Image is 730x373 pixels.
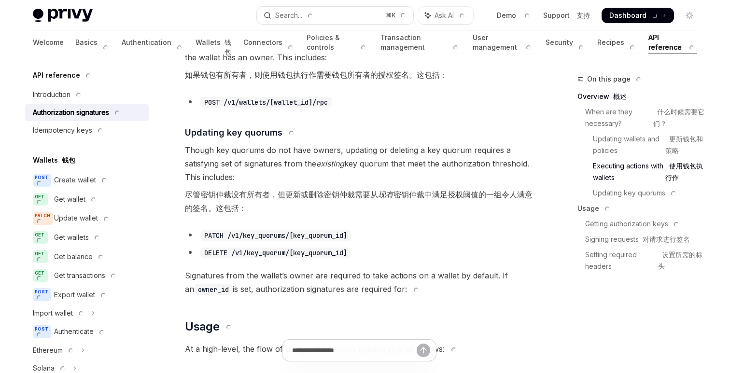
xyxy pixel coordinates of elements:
a: When are they necessary? 什么时候需要它们？ [577,104,705,131]
a: Wallets 钱包 [196,31,232,54]
code: DELETE /v1/key_quorum/[key_quorum_id] [200,248,351,258]
a: User management [473,31,534,54]
code: PATCH /v1/key_quorums/[key_quorum_id] [200,230,351,241]
a: Welcome [33,31,64,54]
img: light logo [33,9,93,22]
font: 概述 [613,92,627,100]
div: Introduction [33,89,83,100]
em: 现有 [378,190,393,199]
font: 使用钱包执行作 [665,162,703,181]
button: Send message [417,344,430,357]
span: Usage [185,319,233,334]
a: Authorization signatures [25,104,149,121]
font: 钱包 [62,156,75,164]
a: Basics [75,31,110,54]
a: Support 支持 [543,11,590,20]
a: API reference [648,31,697,54]
a: Recipes [597,31,637,54]
a: Setting required headers 设置所需的标头 [577,247,705,274]
span: Signatures from the wallet’s owner are required to take actions on a wallet by default. If an is ... [185,269,533,296]
a: POST Create wallet [25,171,149,190]
button: Toggle Ethereum section [25,342,149,359]
a: GET Get transactions [25,266,149,285]
code: POST /v1/wallets/[wallet_id]/rpc [200,97,332,108]
div: Idempotency keys [33,124,105,136]
span: POST [33,174,51,187]
div: Get transactions [54,270,118,281]
font: 对请求进行签名 [643,235,690,243]
a: Policies & controls [307,31,368,54]
font: 钱包 [225,38,231,56]
span: ⌘ K [386,12,407,19]
button: Toggle assistant panel [418,7,473,24]
h5: API reference [33,69,93,81]
font: 什么时候需要它们？ [653,108,704,127]
span: Ask AI [435,11,466,20]
span: GET [33,269,48,282]
div: Create wallet [54,174,109,186]
a: Security [546,31,586,54]
div: Ethereum [33,345,75,356]
font: 支持 [576,11,590,19]
a: Transaction management [380,31,462,54]
font: 更新钱包和策略 [665,135,703,154]
a: Executing actions with wallets 使用钱包执行作 [577,158,705,185]
a: GET Get wallet [25,190,149,209]
div: Search... [275,10,315,21]
span: POST [33,325,51,338]
a: GET Get wallets [25,228,149,247]
a: Updating key quorums [577,185,705,201]
a: POST Authenticate [25,322,149,341]
span: Dashboard [609,11,659,20]
a: PATCH Update wallet [25,209,149,228]
div: Get balance [54,251,105,262]
a: Introduction [25,86,149,103]
div: Update wallet [54,212,111,224]
a: Updating wallets and policies 更新钱包和策略 [577,131,705,158]
a: Usage [577,201,705,216]
span: Updating key quorums [185,126,296,139]
span: Executing actions with wallets requires authorization signature(s) from the wallet’s owner, if th... [185,37,533,85]
a: Idempotency keys [25,122,149,139]
div: Import wallet [33,307,85,319]
a: Getting authorization keys [577,216,705,232]
span: PATCH [33,212,53,225]
a: Signing requests 对请求进行签名 [577,232,705,247]
input: Ask a question... [292,340,417,361]
font: 如果钱包有所有者，则使用钱包执行作需要钱包所有者的授权签名。这包括： [185,70,448,80]
div: Get wallet [54,193,98,205]
div: Authenticate [54,326,106,337]
span: Though key quorums do not have owners, updating or deleting a key quorum requires a satisfying se... [185,143,533,219]
button: Toggle dark mode [682,8,697,23]
div: Get wallets [54,232,101,243]
code: owner_id [194,284,233,295]
a: Connectors [243,31,295,54]
a: POST Export wallet [25,285,149,304]
a: Dashboard [602,8,674,23]
em: existing [316,159,344,168]
span: On this page [587,73,643,85]
h5: Wallets [33,154,75,166]
button: Toggle Import wallet section [25,304,149,322]
a: GET Get balance [25,247,149,266]
a: Authentication [122,31,184,54]
font: 设置所需的标头 [658,250,702,270]
div: Export wallet [54,289,108,301]
span: POST [33,288,51,301]
a: Demo [497,11,532,20]
div: Authorization signatures [33,107,122,118]
font: 尽管密钥仲裁没有所有者，但更新或删除密钥仲裁需要从 密钥仲裁中满足授权阈值的一组令人满意的签名。这包括： [185,190,533,213]
span: GET [33,250,48,263]
button: Open search [257,7,413,24]
span: GET [33,231,48,244]
span: GET [33,193,48,206]
a: Overview 概述 [577,89,705,104]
